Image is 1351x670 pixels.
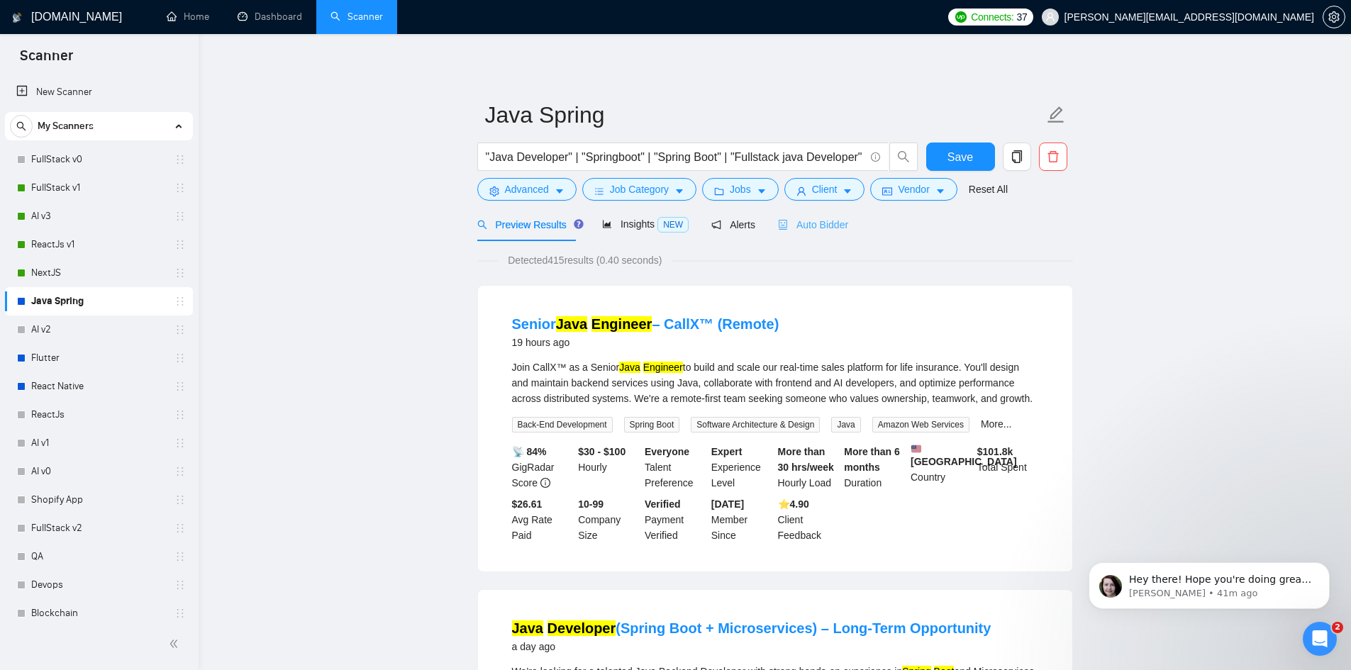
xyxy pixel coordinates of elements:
b: ⭐️ 4.90 [778,498,809,510]
span: holder [174,494,186,506]
span: Save [947,148,973,166]
iframe: Intercom live chat [1303,622,1337,656]
mark: Java [619,362,640,373]
a: AI v3 [31,202,166,230]
button: search [889,143,918,171]
span: Auto Bidder [778,219,848,230]
b: Expert [711,446,743,457]
button: search [10,115,33,138]
span: Spring Boot [624,417,680,432]
a: ReactJs v1 [31,230,166,259]
b: [GEOGRAPHIC_DATA] [911,444,1017,467]
iframe: Intercom notifications message [1067,532,1351,632]
span: holder [174,437,186,449]
span: NEW [657,217,689,233]
mark: Java [556,316,588,332]
span: holder [174,154,186,165]
span: Scanner [9,45,84,75]
div: Avg Rate Paid [509,496,576,543]
b: $30 - $100 [578,446,626,457]
span: Amazon Web Services [872,417,969,432]
span: caret-down [674,186,684,196]
span: holder [174,466,186,477]
span: robot [778,220,788,230]
img: upwork-logo.png [955,11,967,23]
span: Jobs [730,182,751,197]
div: 19 hours ago [512,334,779,351]
b: Everyone [645,446,689,457]
span: area-chart [602,219,612,229]
div: Client Feedback [775,496,842,543]
span: holder [174,296,186,307]
a: FullStack v2 [31,514,166,542]
span: idcard [882,186,892,196]
button: setting [1323,6,1345,28]
span: holder [174,523,186,534]
mark: Java [512,620,544,636]
a: FullStack v1 [31,174,166,202]
a: More... [981,418,1012,430]
b: Verified [645,498,681,510]
span: holder [174,608,186,619]
div: Payment Verified [642,496,708,543]
span: user [1045,12,1055,22]
span: search [477,220,487,230]
span: holder [174,551,186,562]
span: Alerts [711,219,755,230]
span: setting [1323,11,1345,23]
img: logo [12,6,22,29]
b: 📡 84% [512,446,547,457]
span: holder [174,409,186,420]
a: homeHome [167,11,209,23]
button: copy [1003,143,1031,171]
span: search [890,150,917,163]
div: Tooltip anchor [572,218,585,230]
b: $26.61 [512,498,543,510]
button: folderJobscaret-down [702,178,779,201]
span: Advanced [505,182,549,197]
span: folder [714,186,724,196]
span: My Scanners [38,112,94,140]
span: edit [1047,106,1065,124]
span: setting [489,186,499,196]
span: caret-down [935,186,945,196]
a: AI v0 [31,457,166,486]
mark: Engineer [591,316,652,332]
span: Insights [602,218,689,230]
span: Back-End Development [512,417,613,432]
a: Shopify App [31,486,166,514]
button: barsJob Categorycaret-down [582,178,696,201]
a: dashboardDashboard [238,11,302,23]
span: Client [812,182,838,197]
span: holder [174,381,186,392]
span: copy [1003,150,1030,163]
a: Devops [31,571,166,599]
button: idcardVendorcaret-down [870,178,957,201]
div: Hourly Load [775,444,842,491]
a: Blockchain [31,599,166,627]
span: bars [594,186,604,196]
button: userClientcaret-down [784,178,865,201]
input: Search Freelance Jobs... [486,148,864,166]
span: Detected 415 results (0.40 seconds) [498,252,672,268]
img: 🇺🇸 [911,444,921,454]
span: holder [174,324,186,335]
input: Scanner name... [485,97,1044,133]
span: delete [1040,150,1067,163]
span: Connects: [971,9,1013,25]
span: search [11,121,32,131]
span: info-circle [540,478,550,488]
mark: Engineer [643,362,683,373]
span: holder [174,211,186,222]
span: holder [174,182,186,194]
span: holder [174,352,186,364]
span: 2 [1332,622,1343,633]
span: double-left [169,637,183,651]
b: 10-99 [578,498,604,510]
a: React Native [31,372,166,401]
a: Flutter [31,344,166,372]
span: caret-down [757,186,767,196]
span: info-circle [871,152,880,162]
a: ReactJs [31,401,166,429]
